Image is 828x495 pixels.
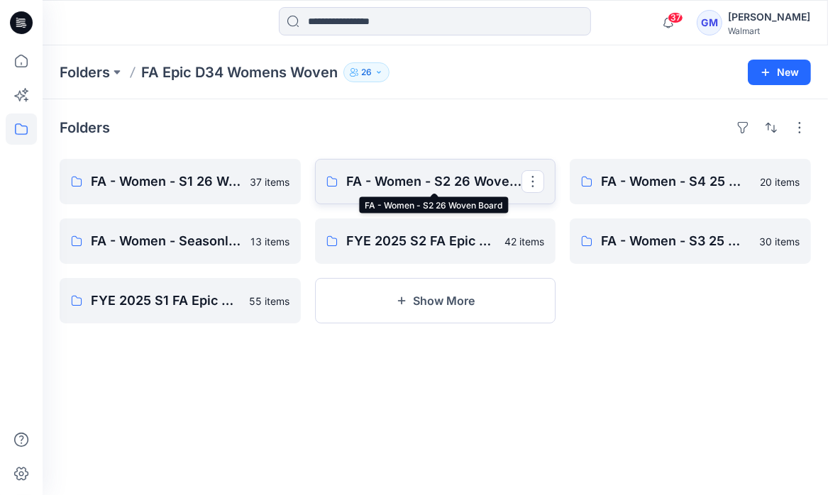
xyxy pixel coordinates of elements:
[60,159,301,204] a: FA - Women - S1 26 Woven Board37 items
[570,218,811,264] a: FA - Women - S3 25 Woven Board30 items
[91,291,241,311] p: FYE 2025 S1 FA Epic Womens Woven Board
[748,60,811,85] button: New
[141,62,338,82] p: FA Epic D34 Womens Woven
[60,218,301,264] a: FA - Women - Seasonless Denim Board13 items
[601,172,751,191] p: FA - Women - S4 25 Woven Board
[361,65,372,80] p: 26
[249,294,289,308] p: 55 items
[346,172,522,191] p: FA - Women - S2 26 Woven Board
[91,172,241,191] p: FA - Women - S1 26 Woven Board
[570,159,811,204] a: FA - Women - S4 25 Woven Board20 items
[91,231,242,251] p: FA - Women - Seasonless Denim Board
[250,234,289,249] p: 13 items
[346,231,497,251] p: FYE 2025 S2 FA Epic Womens Woven Board
[728,26,810,36] div: Walmart
[250,174,289,189] p: 37 items
[343,62,390,82] button: 26
[60,62,110,82] a: Folders
[728,9,810,26] div: [PERSON_NAME]
[504,234,544,249] p: 42 items
[315,159,556,204] a: FA - Women - S2 26 Woven Board
[315,278,556,323] button: Show More
[760,174,800,189] p: 20 items
[601,231,751,251] p: FA - Women - S3 25 Woven Board
[668,12,683,23] span: 37
[697,10,722,35] div: GM
[60,278,301,323] a: FYE 2025 S1 FA Epic Womens Woven Board55 items
[315,218,556,264] a: FYE 2025 S2 FA Epic Womens Woven Board42 items
[759,234,800,249] p: 30 items
[60,119,110,136] h4: Folders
